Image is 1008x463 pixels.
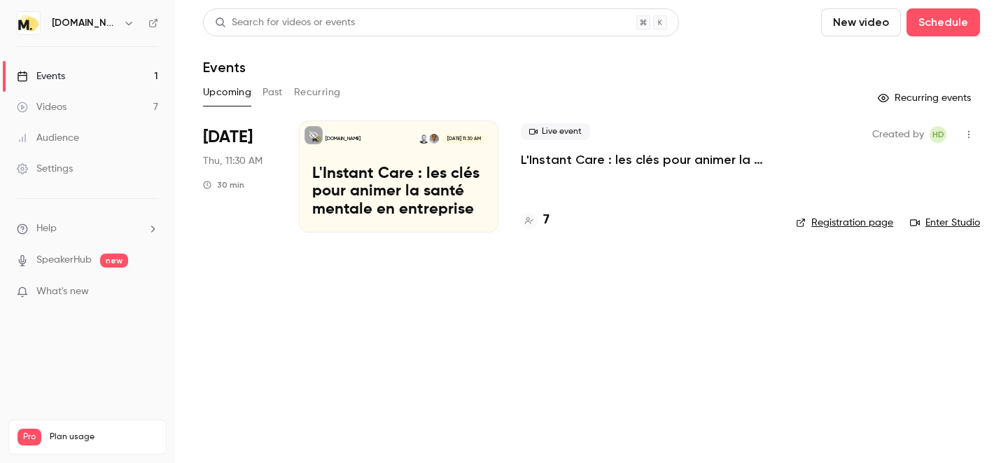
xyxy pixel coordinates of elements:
[521,123,590,140] span: Live event
[52,16,118,30] h6: [DOMAIN_NAME]
[299,120,498,233] a: L'Instant Care : les clés pour animer la santé mentale en entreprise[DOMAIN_NAME]Hugo ViguierEmil...
[141,286,158,298] iframe: Noticeable Trigger
[203,120,276,233] div: Sep 18 Thu, 11:30 AM (Europe/Paris)
[215,15,355,30] div: Search for videos or events
[312,165,485,219] p: L'Instant Care : les clés pour animer la santé mentale en entreprise
[932,126,944,143] span: HD
[203,59,246,76] h1: Events
[294,81,341,104] button: Recurring
[203,179,244,191] div: 30 min
[36,221,57,236] span: Help
[262,81,283,104] button: Past
[906,8,980,36] button: Schedule
[17,100,66,114] div: Videos
[203,154,262,168] span: Thu, 11:30 AM
[442,134,484,144] span: [DATE] 11:30 AM
[17,131,79,145] div: Audience
[796,216,893,230] a: Registration page
[36,253,92,268] a: SpeakerHub
[17,429,41,445] span: Pro
[871,87,980,109] button: Recurring events
[325,135,360,142] p: [DOMAIN_NAME]
[203,126,253,148] span: [DATE]
[543,211,549,230] h4: 7
[203,81,251,104] button: Upcoming
[17,162,73,176] div: Settings
[521,151,773,168] a: L'Instant Care : les clés pour animer la santé mentale en entreprise
[930,126,946,143] span: Héloïse Delecroix
[17,12,40,34] img: moka.care
[521,211,549,230] a: 7
[910,216,980,230] a: Enter Studio
[17,221,158,236] li: help-dropdown-opener
[50,431,157,443] span: Plan usage
[100,254,128,268] span: new
[821,8,901,36] button: New video
[17,69,65,83] div: Events
[872,126,924,143] span: Created by
[429,134,439,144] img: Hugo Viguier
[419,134,428,144] img: Emile Garnier
[36,284,89,299] span: What's new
